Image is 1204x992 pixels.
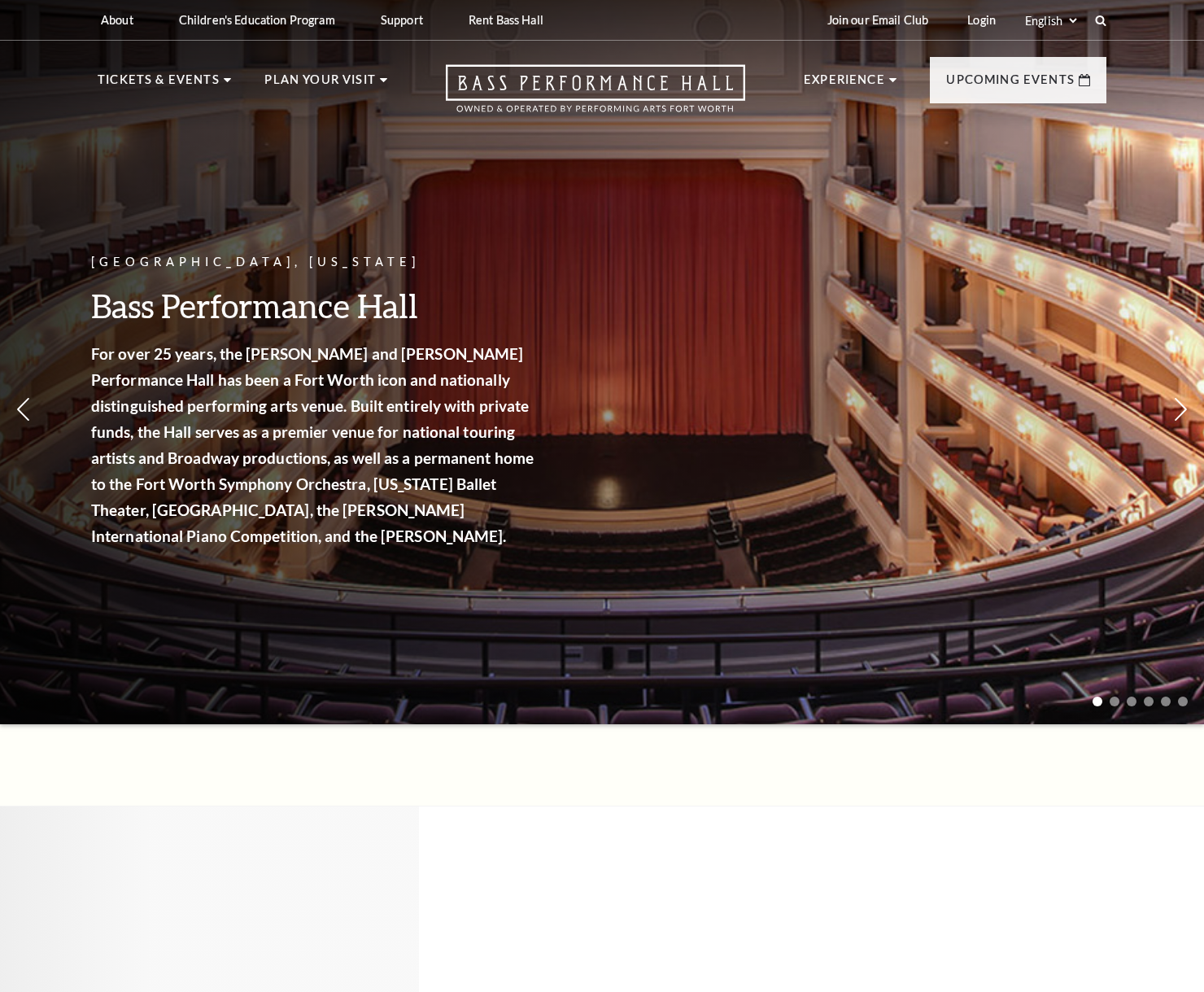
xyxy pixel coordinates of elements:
[804,70,885,99] p: Experience
[101,13,133,27] p: About
[946,70,1075,99] p: Upcoming Events
[179,13,335,27] p: Children's Education Program
[98,70,220,99] p: Tickets & Events
[264,70,376,99] p: Plan Your Visit
[91,252,539,273] p: [GEOGRAPHIC_DATA], [US_STATE]
[469,13,543,27] p: Rent Bass Hall
[1022,13,1080,28] select: Select:
[91,344,534,545] strong: For over 25 years, the [PERSON_NAME] and [PERSON_NAME] Performance Hall has been a Fort Worth ico...
[381,13,423,27] p: Support
[91,285,539,326] h3: Bass Performance Hall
